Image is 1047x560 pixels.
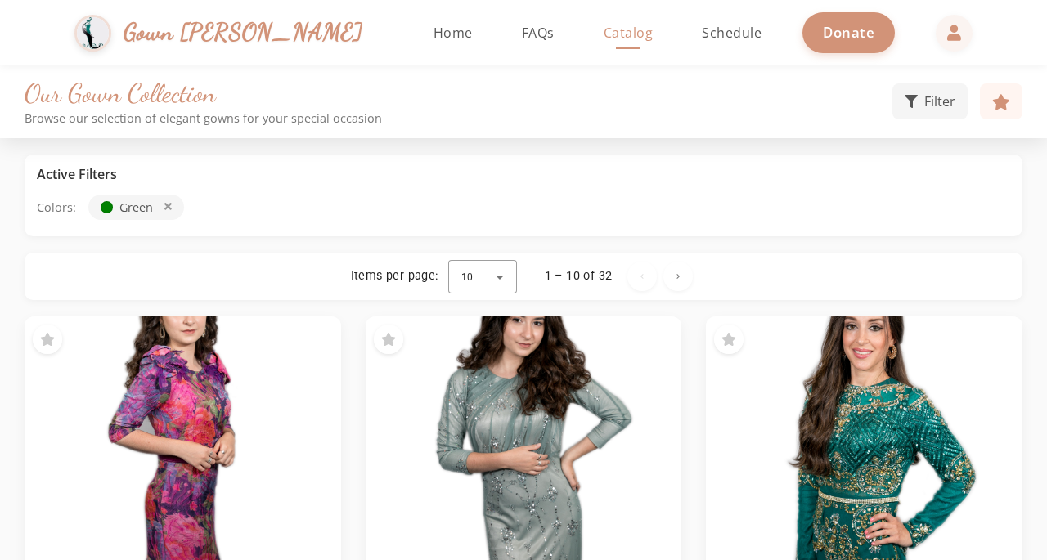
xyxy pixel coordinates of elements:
span: FAQs [522,24,555,42]
h1: Our Gown Collection [25,78,892,109]
div: 1 – 10 of 32 [545,268,613,284]
span: Gown [PERSON_NAME] [124,15,363,50]
span: Green [119,199,153,217]
img: Gown Gmach Logo [74,15,111,52]
a: Donate [802,12,895,52]
a: Gown [PERSON_NAME] [74,11,380,56]
button: Next page [663,262,693,291]
span: Donate [823,23,874,42]
span: Schedule [702,24,762,42]
span: Home [434,24,473,42]
button: Previous page [627,262,657,291]
span: Filter [924,92,955,111]
p: Browse our selection of elegant gowns for your special occasion [25,111,892,125]
div: Items per page: [351,268,438,284]
h3: Active Filters [37,167,1010,182]
span: Colors: [37,199,76,217]
span: Catalog [604,24,654,42]
button: Filter [892,83,968,119]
